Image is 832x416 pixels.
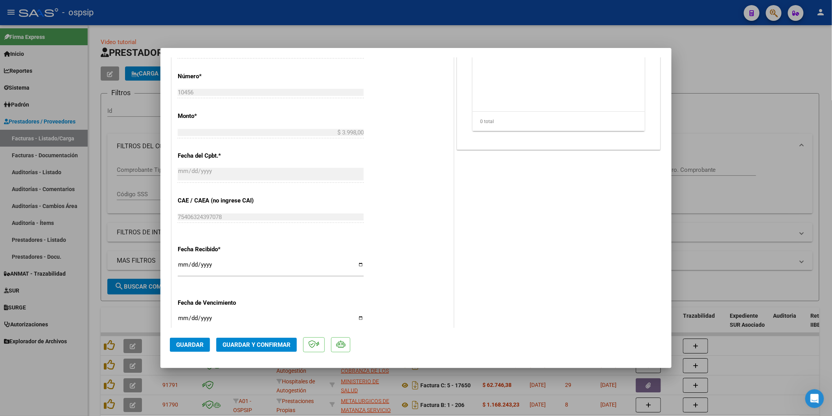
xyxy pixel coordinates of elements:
[805,389,824,408] iframe: Intercom live chat
[178,151,259,160] p: Fecha del Cpbt.
[178,298,259,307] p: Fecha de Vencimiento
[178,72,259,81] p: Número
[178,112,259,121] p: Monto
[170,338,210,352] button: Guardar
[176,341,204,348] span: Guardar
[178,245,259,254] p: Fecha Recibido
[178,196,259,205] p: CAE / CAEA (no ingrese CAI)
[216,338,297,352] button: Guardar y Confirmar
[223,341,291,348] span: Guardar y Confirmar
[473,112,645,131] div: 0 total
